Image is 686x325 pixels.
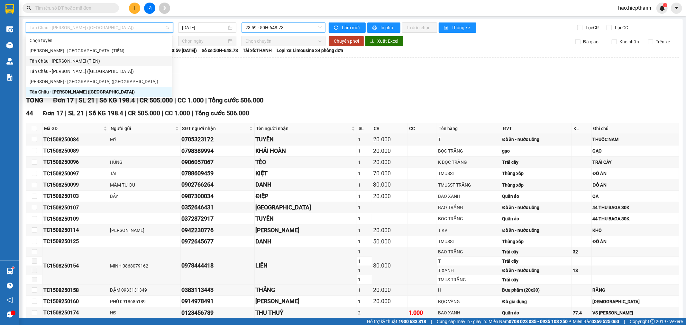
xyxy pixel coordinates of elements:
td: KHẢI HOÀN [255,145,357,157]
span: | [136,96,138,104]
div: TC1508250174 [43,309,108,317]
span: Miền Nam [489,318,568,325]
span: Đã giao [581,38,601,45]
button: file-add [144,3,155,14]
span: Miền Bắc [573,318,619,325]
div: 0372872917 [182,214,253,223]
td: 0372872917 [181,213,255,224]
th: ĐVT [501,123,572,134]
div: THU THUỶ [256,308,356,317]
span: Số xe: 50H-648.73 [202,47,238,54]
div: 1 [358,204,371,211]
span: Loại xe: Limousine 34 phòng đơn [277,47,343,54]
div: 70.000 [373,169,406,178]
div: Tân Châu - Hồ Chí Minh (TIỀN) [26,56,172,66]
th: CC [407,123,437,134]
button: plus [129,3,140,14]
span: search [27,6,31,10]
span: Mã GD [44,125,102,132]
div: T [438,136,500,143]
td: ĐIỆP [255,191,357,202]
div: 50.000 [373,237,406,246]
div: TC1508250154 [43,262,108,270]
span: Người gửi [111,125,174,132]
div: T [438,258,500,265]
div: Thùng xốp [502,181,571,189]
div: Tân Châu - [PERSON_NAME] (TIỀN) [30,57,168,65]
input: Tìm tên, số ĐT hoặc mã đơn [35,4,111,12]
input: Chọn ngày [182,38,227,45]
div: RĂNG [593,286,678,294]
span: Đơn 17 [53,96,74,104]
div: T XANH [438,267,500,274]
div: 1 [358,258,371,265]
span: | [174,96,176,104]
div: Quần áo [502,309,571,316]
td: TC1508250158 [42,285,109,296]
div: BAO TRẮNG [438,204,500,211]
strong: 1900 633 818 [398,319,426,324]
div: THUỐC NAM [593,136,678,143]
div: 0978444418 [182,261,253,270]
div: HĐ [110,309,179,316]
span: Làm mới [342,24,361,31]
div: KHẢI HOÀN [256,146,356,155]
td: 0906057067 [181,157,255,168]
div: 1 [358,170,371,177]
span: 44 [26,110,33,117]
div: 0352646431 [182,203,253,212]
span: | [96,96,98,104]
sup: 1 [663,3,667,7]
div: Chọn tuyến [30,37,168,44]
div: [PERSON_NAME] [110,227,179,234]
div: 1 [358,136,371,143]
div: Tân Châu - [PERSON_NAME] ([GEOGRAPHIC_DATA]) [30,88,168,95]
img: warehouse-icon [6,58,13,65]
div: 20.000 [373,135,406,144]
td: THU THUỶ [255,307,357,319]
div: PHÚ 0918685189 [110,298,179,305]
span: Trên xe [653,38,672,45]
span: Lọc CC [613,24,629,31]
img: icon-new-feature [659,5,665,11]
div: 2 [358,309,371,316]
span: Tổng cước 506.000 [195,110,249,117]
div: KHÔ [593,227,678,234]
div: BẢY [110,193,179,200]
div: 18 [573,267,590,274]
div: MỸ [110,136,179,143]
th: Ghi chú [592,123,679,134]
button: syncLàm mới [329,22,366,33]
span: caret-down [674,5,680,11]
div: 0123456789 [182,308,253,317]
input: 15/08/2025 [182,24,227,31]
td: CẨM TIÊN [255,202,357,213]
div: TUYỀN [256,214,356,223]
span: sync [334,25,339,31]
div: 1 [358,238,371,245]
td: TC1508250114 [42,225,109,236]
span: | [162,110,163,117]
button: aim [159,3,170,14]
span: aim [162,6,167,10]
span: | [205,96,207,104]
span: Chuyến: (23:59 [DATE]) [150,47,197,54]
td: 0972645677 [181,236,255,247]
span: Số KG 198.4 [99,96,135,104]
div: 1 [358,193,371,200]
td: DANH [255,236,357,247]
div: BỌC TRẮNG [438,147,500,154]
td: TUYỀN [255,213,357,224]
div: TC1508250099 [43,181,108,189]
span: Thống kê [452,24,471,31]
span: SL 21 [68,110,84,117]
span: file-add [147,6,152,10]
td: 0798389994 [181,145,255,157]
div: Bưu phẩm (20x30) [502,286,571,294]
div: Đồ ăn - nước uống [502,136,571,143]
div: Đồ ăn - nước uống [502,227,571,234]
div: 1 [358,267,371,274]
button: downloadXuất Excel [365,36,403,46]
th: Tên hàng [437,123,501,134]
div: 1 [358,147,371,154]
